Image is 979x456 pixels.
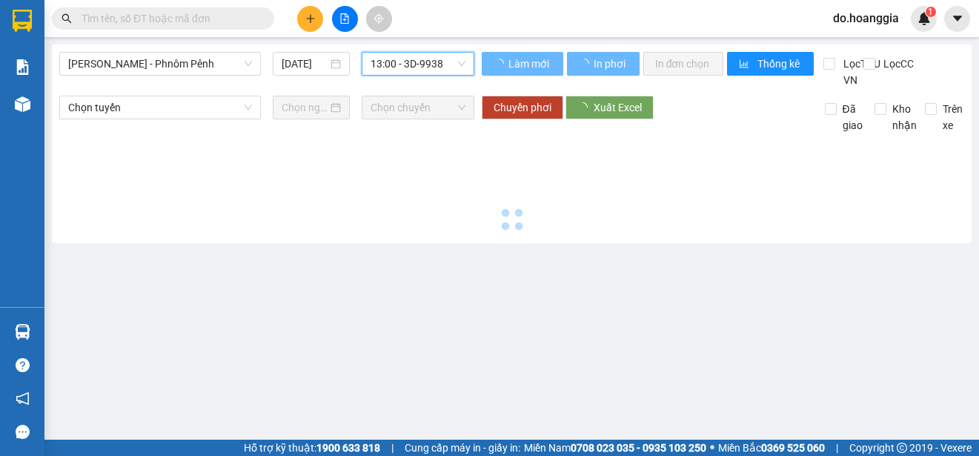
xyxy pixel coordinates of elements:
[508,56,551,72] span: Làm mới
[391,440,394,456] span: |
[15,324,30,340] img: warehouse-icon
[897,443,907,453] span: copyright
[571,442,706,454] strong: 0708 023 035 - 0935 103 250
[68,96,252,119] span: Chọn tuyến
[482,96,563,119] button: Chuyển phơi
[15,59,30,75] img: solution-icon
[332,6,358,32] button: file-add
[821,9,911,27] span: do.hoanggia
[82,10,256,27] input: Tìm tên, số ĐT hoặc mã đơn
[16,425,30,439] span: message
[951,12,964,25] span: caret-down
[482,52,563,76] button: Làm mới
[68,53,252,75] span: Hồ Chí Minh - Phnôm Pênh
[937,101,969,133] span: Trên xe
[944,6,970,32] button: caret-down
[16,358,30,372] span: question-circle
[710,445,714,451] span: ⚪️
[643,52,724,76] button: In đơn chọn
[926,7,936,17] sup: 1
[594,99,642,116] span: Xuất Excel
[339,13,350,24] span: file-add
[727,52,814,76] button: bar-chartThống kê
[579,59,591,69] span: loading
[739,59,751,70] span: bar-chart
[567,52,640,76] button: In phơi
[928,7,933,17] span: 1
[761,442,825,454] strong: 0369 525 060
[282,99,328,116] input: Chọn ngày
[836,440,838,456] span: |
[405,440,520,456] span: Cung cấp máy in - giấy in:
[877,56,916,72] span: Lọc CC
[244,440,380,456] span: Hỗ trợ kỹ thuật:
[366,6,392,32] button: aim
[371,96,465,119] span: Chọn chuyến
[316,442,380,454] strong: 1900 633 818
[917,12,931,25] img: icon-new-feature
[837,101,869,133] span: Đã giao
[15,96,30,112] img: warehouse-icon
[594,56,628,72] span: In phơi
[524,440,706,456] span: Miền Nam
[494,59,506,69] span: loading
[371,53,465,75] span: 13:00 - 3D-9938
[565,96,654,119] button: Xuất Excel
[577,102,594,113] span: loading
[13,10,32,32] img: logo-vxr
[282,56,328,72] input: 12/09/2025
[16,391,30,406] span: notification
[62,13,72,24] span: search
[757,56,802,72] span: Thống kê
[837,56,883,88] span: Lọc THU VN
[305,13,316,24] span: plus
[297,6,323,32] button: plus
[886,101,923,133] span: Kho nhận
[374,13,384,24] span: aim
[718,440,825,456] span: Miền Bắc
